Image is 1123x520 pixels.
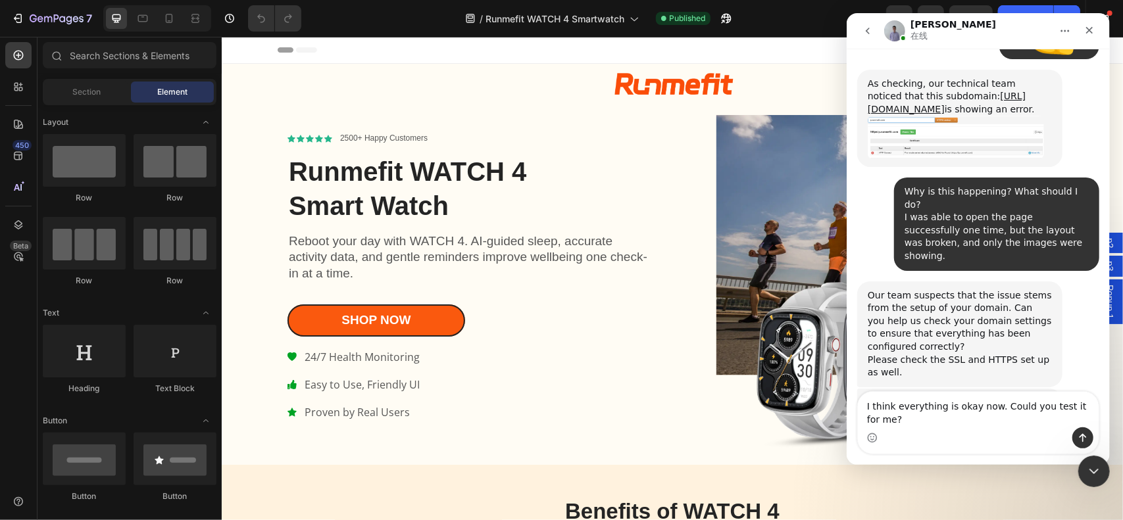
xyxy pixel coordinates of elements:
[11,57,216,154] div: As checking, our technical team noticed that this subdomain:[URL][DOMAIN_NAME]is showing an error.
[11,268,216,374] div: Our team suspects that the issue stems from the setup of your domain. Can you help us check your ...
[11,268,253,375] div: Brad说…
[195,112,216,133] span: Toggle open
[47,164,253,258] div: Why is this happening? What should I do?I was able to open the page successfully one time, but th...
[43,192,126,204] div: Row
[669,12,705,24] span: Published
[73,86,101,98] span: Section
[118,97,206,107] p: 2500+ Happy Customers
[882,224,895,235] span: p3
[998,5,1053,32] button: Publish
[847,13,1110,465] iframe: Intercom live chat
[222,37,1123,520] iframe: Design area
[134,192,216,204] div: Row
[67,120,305,149] span: Runmefit WATCH 4
[120,275,189,292] div: Shop Now
[949,5,993,32] button: Save
[83,367,198,383] p: Proven by Real Users
[20,419,31,430] button: 表情符号选取器
[12,140,32,151] div: 450
[1009,12,1042,26] div: Publish
[43,490,126,502] div: Button
[882,201,895,212] span: p2
[11,375,216,430] div: If possible, can you share with us a screenshot of your domain setup? Our technical team will hel...
[157,86,187,98] span: Element
[11,379,252,414] textarea: 发消息...
[83,312,198,328] p: 24/7 Health Monitoring
[83,340,198,356] p: Easy to Use, Friendly UI
[43,383,126,394] div: Heading
[67,197,428,245] p: Reboot your day with WATCH 4. AI-guided sleep, accurate activity data, and gentle reminders impro...
[66,268,243,300] a: Shop Now
[56,460,845,490] h2: Benefits of WATCH 4
[226,414,247,435] button: 发送消息…
[486,12,624,26] span: Runmefit WATCH 4 Smartwatch
[11,164,253,268] div: Fitness Tracker and more说…
[480,12,483,26] span: /
[43,42,216,68] input: Search Sections & Elements
[134,275,216,287] div: Row
[134,490,216,502] div: Button
[5,5,98,32] button: 7
[134,383,216,394] div: Text Block
[495,78,845,428] img: gempages_581000803754443689-f6d9f0df-d433-4c32-997a-9439e246e2f1.webp
[195,410,216,431] span: Toggle open
[1078,456,1110,487] iframe: Intercom live chat
[21,276,205,366] div: Our team suspects that the issue stems from the setup of your domain. Can you help us check your ...
[195,302,216,323] span: Toggle open
[43,415,67,427] span: Button
[43,307,59,319] span: Text
[10,241,32,251] div: Beta
[11,375,253,459] div: Brad说…
[86,11,92,26] p: 7
[43,275,126,287] div: Row
[67,154,227,183] span: Smart Watch
[21,64,205,103] div: As checking, our technical team noticed that this subdomain: is showing an error.
[58,172,242,250] div: Why is this happening? What should I do? I was able to open the page successfully one time, but t...
[11,57,253,165] div: Brad说…
[43,116,68,128] span: Layout
[882,248,895,282] span: Popup 1
[385,35,516,59] img: Runmefit_logo_without_background_f1fea686-c377-4911-b841-5ca3748bf83c.png
[248,5,301,32] div: Undo/Redo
